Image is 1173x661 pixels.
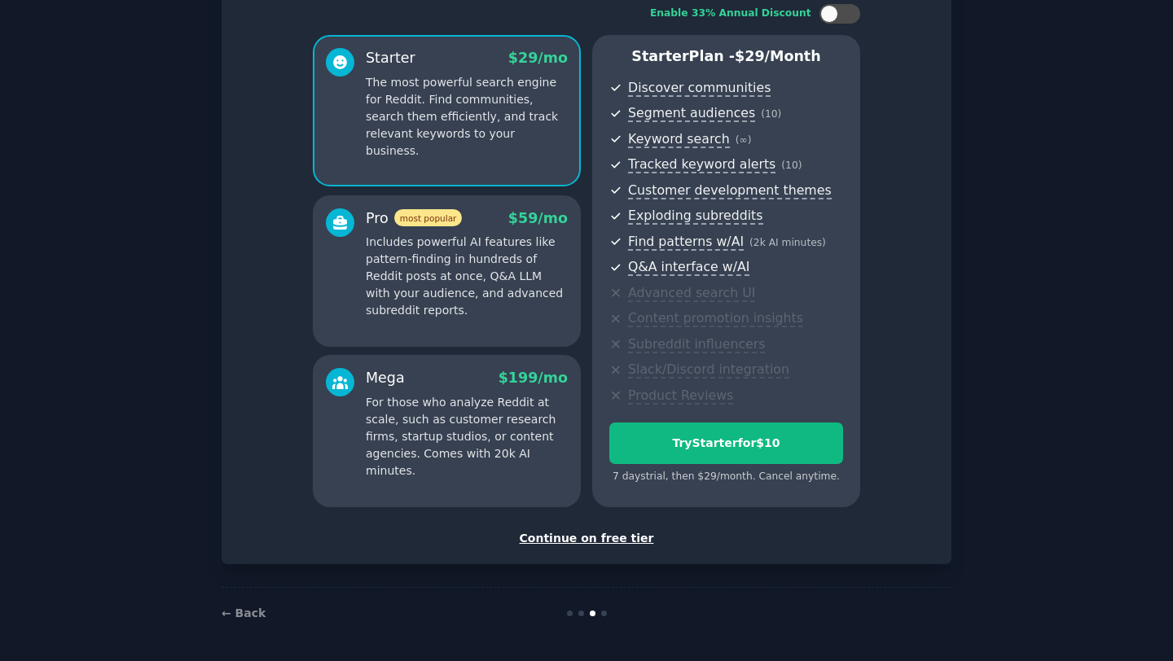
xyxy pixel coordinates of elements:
span: Q&A interface w/AI [628,259,749,276]
span: ( 10 ) [781,160,802,171]
p: For those who analyze Reddit at scale, such as customer research firms, startup studios, or conte... [366,394,568,479]
span: most popular [394,209,463,226]
button: TryStarterfor$10 [609,422,843,464]
span: ( 2k AI minutes ) [749,237,826,248]
a: ← Back [222,606,266,619]
div: Continue on free tier [239,530,934,547]
span: $ 29 /mo [508,50,568,66]
p: Starter Plan - [609,46,843,67]
span: Segment audiences [628,105,755,122]
div: Pro [366,208,462,229]
span: Tracked keyword alerts [628,156,775,173]
span: Discover communities [628,80,771,97]
span: $ 29 /month [735,48,821,64]
span: ( 10 ) [761,108,781,120]
span: Product Reviews [628,387,733,405]
div: Starter [366,48,415,68]
span: Advanced search UI [628,285,755,302]
span: $ 199 /mo [499,370,568,386]
span: Keyword search [628,131,730,148]
p: Includes powerful AI features like pattern-finding in hundreds of Reddit posts at once, Q&A LLM w... [366,234,568,319]
span: Subreddit influencers [628,336,765,353]
span: Exploding subreddits [628,208,762,225]
div: Try Starter for $10 [610,435,842,452]
span: Find patterns w/AI [628,234,744,251]
span: Content promotion insights [628,310,803,327]
p: The most powerful search engine for Reddit. Find communities, search them efficiently, and track ... [366,74,568,160]
span: $ 59 /mo [508,210,568,226]
span: ( ∞ ) [736,134,752,146]
div: 7 days trial, then $ 29 /month . Cancel anytime. [609,470,843,484]
div: Enable 33% Annual Discount [650,7,811,21]
div: Mega [366,368,405,388]
span: Customer development themes [628,182,832,199]
span: Slack/Discord integration [628,361,789,379]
